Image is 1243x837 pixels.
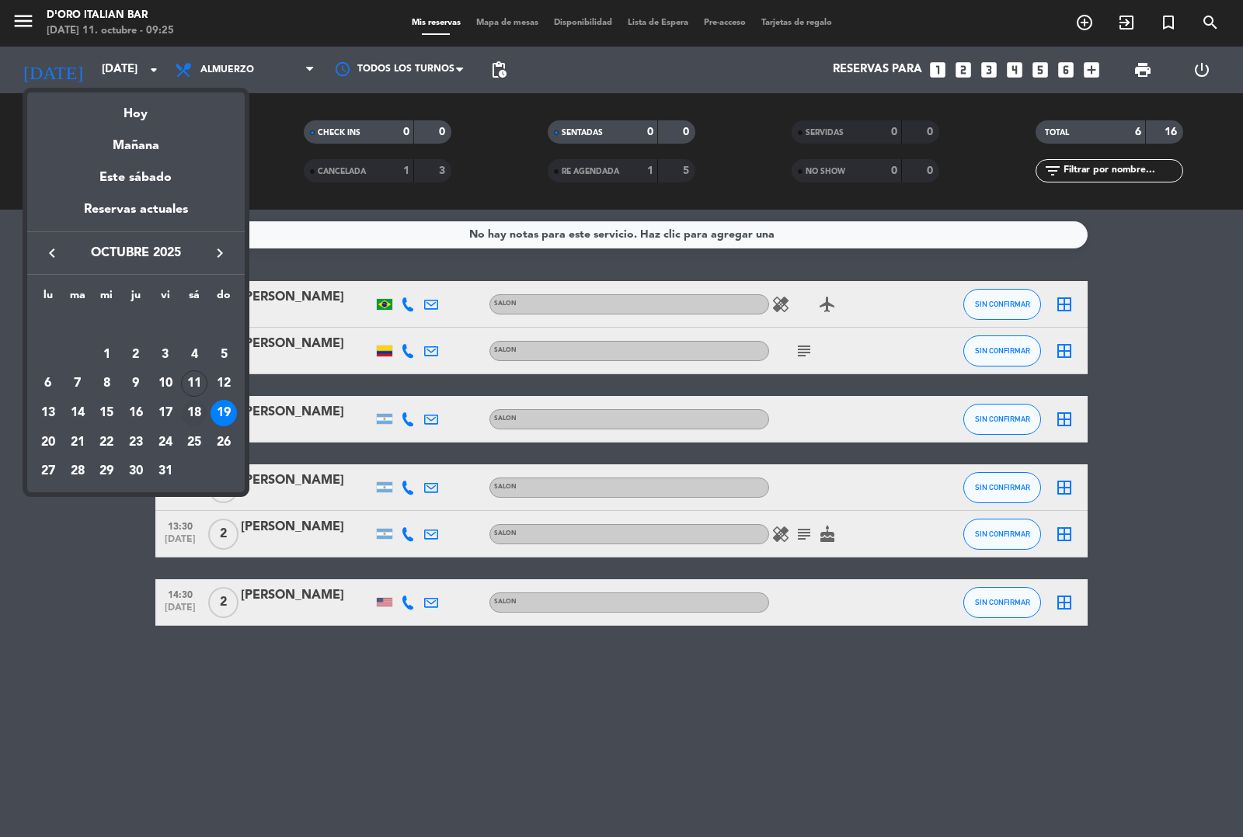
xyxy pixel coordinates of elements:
i: keyboard_arrow_right [211,244,229,262]
div: 17 [152,400,179,426]
td: 17 de octubre de 2025 [151,398,180,428]
div: 3 [152,342,179,368]
div: 26 [211,429,237,456]
td: 20 de octubre de 2025 [33,428,63,457]
td: 10 de octubre de 2025 [151,370,180,399]
td: 23 de octubre de 2025 [121,428,151,457]
div: 15 [93,400,120,426]
div: 24 [152,429,179,456]
div: 20 [35,429,61,456]
div: Mañana [27,124,245,156]
td: 27 de octubre de 2025 [33,457,63,487]
td: 6 de octubre de 2025 [33,370,63,399]
div: 22 [93,429,120,456]
td: 24 de octubre de 2025 [151,428,180,457]
div: 23 [123,429,149,456]
td: 12 de octubre de 2025 [209,370,239,399]
td: 8 de octubre de 2025 [92,370,121,399]
td: 2 de octubre de 2025 [121,340,151,370]
td: 7 de octubre de 2025 [63,370,92,399]
div: 10 [152,370,179,397]
div: 5 [211,342,237,368]
div: 29 [93,458,120,484]
div: 11 [181,370,207,397]
td: 1 de octubre de 2025 [92,340,121,370]
th: miércoles [92,287,121,311]
th: sábado [180,287,210,311]
td: 11 de octubre de 2025 [180,370,210,399]
div: 8 [93,370,120,397]
div: 4 [181,342,207,368]
div: 7 [64,370,91,397]
td: 14 de octubre de 2025 [63,398,92,428]
div: 21 [64,429,91,456]
i: keyboard_arrow_left [43,244,61,262]
td: 18 de octubre de 2025 [180,398,210,428]
td: 28 de octubre de 2025 [63,457,92,487]
button: keyboard_arrow_right [206,243,234,263]
div: 31 [152,458,179,484]
th: jueves [121,287,151,311]
div: 18 [181,400,207,426]
div: 2 [123,342,149,368]
td: OCT. [33,311,239,340]
div: 27 [35,458,61,484]
td: 26 de octubre de 2025 [209,428,239,457]
td: 29 de octubre de 2025 [92,457,121,487]
div: 25 [181,429,207,456]
th: domingo [209,287,239,311]
th: lunes [33,287,63,311]
td: 16 de octubre de 2025 [121,398,151,428]
div: 14 [64,400,91,426]
td: 30 de octubre de 2025 [121,457,151,487]
div: Reservas actuales [27,200,245,231]
td: 5 de octubre de 2025 [209,340,239,370]
div: 6 [35,370,61,397]
div: 16 [123,400,149,426]
div: Este sábado [27,156,245,200]
td: 4 de octubre de 2025 [180,340,210,370]
div: 1 [93,342,120,368]
td: 25 de octubre de 2025 [180,428,210,457]
div: Hoy [27,92,245,124]
th: martes [63,287,92,311]
td: 13 de octubre de 2025 [33,398,63,428]
span: octubre 2025 [66,243,206,263]
div: 19 [211,400,237,426]
button: keyboard_arrow_left [38,243,66,263]
td: 21 de octubre de 2025 [63,428,92,457]
div: 28 [64,458,91,484]
div: 9 [123,370,149,397]
td: 22 de octubre de 2025 [92,428,121,457]
div: 30 [123,458,149,484]
td: 31 de octubre de 2025 [151,457,180,487]
div: 13 [35,400,61,426]
td: 3 de octubre de 2025 [151,340,180,370]
td: 19 de octubre de 2025 [209,398,239,428]
div: 12 [211,370,237,397]
td: 15 de octubre de 2025 [92,398,121,428]
td: 9 de octubre de 2025 [121,370,151,399]
th: viernes [151,287,180,311]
